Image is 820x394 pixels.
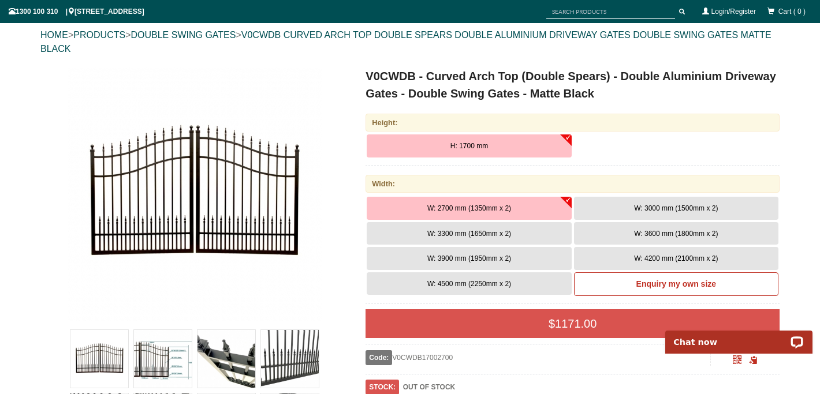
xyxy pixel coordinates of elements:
span: Code: [366,350,392,365]
span: H: 1700 mm [450,142,488,150]
span: W: 4500 mm (2250mm x 2) [427,280,511,288]
b: OUT OF STOCK [403,383,455,391]
button: W: 4500 mm (2250mm x 2) [367,272,571,295]
img: V0CWDB - Curved Arch Top (Double Spears) - Double Aluminium Driveway Gates - Double Swing Gates -... [197,330,255,388]
b: Enquiry my own size [636,279,716,288]
span: W: 3300 mm (1650mm x 2) [427,230,511,238]
a: V0CWDB CURVED ARCH TOP DOUBLE SPEARS DOUBLE ALUMINIUM DRIVEWAY GATES DOUBLE SWING GATES MATTE BLACK [40,30,771,54]
div: $ [366,309,780,338]
input: SEARCH PRODUCTS [546,5,675,19]
div: Height: [366,114,780,132]
div: > > > [40,17,780,67]
img: V0CWDB - Curved Arch Top (Double Spears) - Double Aluminium Driveway Gates - Double Swing Gates -... [134,330,192,388]
span: W: 4200 mm (2100mm x 2) [634,254,718,262]
span: Click to copy the URL [749,356,758,365]
span: 1300 100 310 | [STREET_ADDRESS] [9,7,144,16]
button: W: 3900 mm (1950mm x 2) [367,247,571,270]
div: Width: [366,175,780,193]
button: W: 3300 mm (1650mm x 2) [367,222,571,245]
iframe: LiveChat chat widget [658,317,820,354]
a: V0CWDB - Curved Arch Top (Double Spears) - Double Aluminium Driveway Gates - Double Swing Gates -... [42,67,347,321]
button: W: 3600 mm (1800mm x 2) [574,222,778,245]
button: W: 2700 mm (1350mm x 2) [367,197,571,220]
a: HOME [40,30,68,40]
span: Cart ( 0 ) [778,7,806,16]
h1: V0CWDB - Curved Arch Top (Double Spears) - Double Aluminium Driveway Gates - Double Swing Gates -... [366,67,780,102]
a: PRODUCTS [73,30,125,40]
button: H: 1700 mm [367,134,571,157]
span: W: 3000 mm (1500mm x 2) [634,204,718,212]
div: V0CWDB17002700 [366,350,710,365]
span: 1171.00 [555,317,597,330]
span: W: 3600 mm (1800mm x 2) [634,230,718,238]
img: V0CWDB - Curved Arch Top (Double Spears) - Double Aluminium Driveway Gates - Double Swing Gates -... [68,67,322,321]
a: DOUBLE SWING GATES [131,30,236,40]
button: W: 3000 mm (1500mm x 2) [574,197,778,220]
span: W: 3900 mm (1950mm x 2) [427,254,511,262]
img: V0CWDB - Curved Arch Top (Double Spears) - Double Aluminium Driveway Gates - Double Swing Gates -... [70,330,128,388]
a: Enquiry my own size [574,272,778,297]
button: W: 4200 mm (2100mm x 2) [574,247,778,270]
a: Login/Register [711,7,756,16]
span: W: 2700 mm (1350mm x 2) [427,204,511,212]
img: V0CWDB - Curved Arch Top (Double Spears) - Double Aluminium Driveway Gates - Double Swing Gates -... [261,330,319,388]
a: Click to enlarge and scan to share. [733,357,741,365]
